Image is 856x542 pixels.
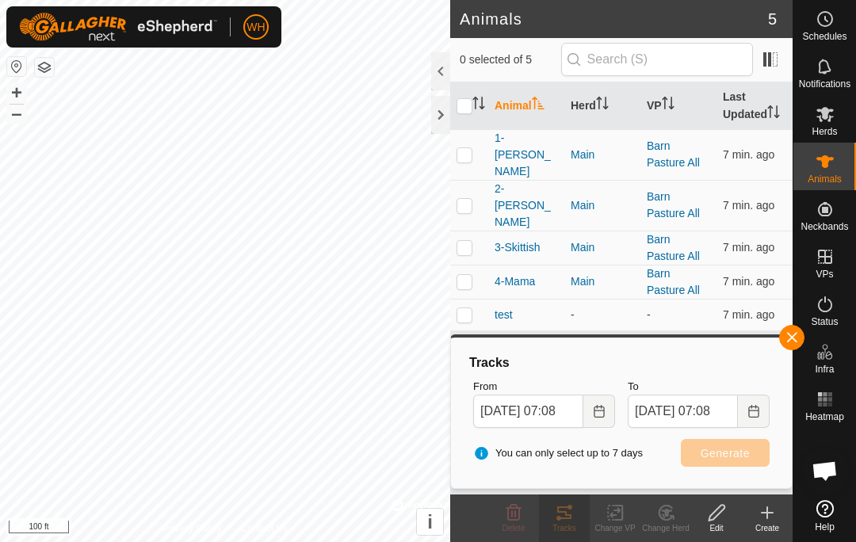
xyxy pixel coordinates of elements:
[571,147,634,163] div: Main
[488,82,564,130] th: Animal
[7,57,26,76] button: Reset Map
[460,52,561,68] span: 0 selected of 5
[816,269,833,279] span: VPs
[495,130,558,180] span: 1-[PERSON_NAME]
[503,524,525,532] span: Delete
[647,190,700,219] a: Barn Pasture All
[561,43,753,76] input: Search (S)
[723,199,774,212] span: Sep 19, 2025 at 7:01 AM
[532,99,545,112] p-sorticon: Activate to sort
[473,379,615,395] label: From
[162,521,222,536] a: Privacy Policy
[812,127,837,136] span: Herds
[723,241,774,254] span: Sep 19, 2025 at 7:01 AM
[681,439,770,467] button: Generate
[738,395,770,428] button: Choose Date
[647,233,700,262] a: Barn Pasture All
[647,267,700,296] a: Barn Pasture All
[767,108,780,120] p-sorticon: Activate to sort
[35,58,54,77] button: Map Layers
[571,239,634,256] div: Main
[495,181,558,231] span: 2-[PERSON_NAME]
[815,365,834,374] span: Infra
[662,99,674,112] p-sorticon: Activate to sort
[246,19,265,36] span: WH
[590,522,640,534] div: Change VP
[628,379,770,395] label: To
[691,522,742,534] div: Edit
[564,82,640,130] th: Herd
[723,148,774,161] span: Sep 19, 2025 at 7:01 AM
[805,412,844,422] span: Heatmap
[427,511,433,532] span: i
[808,174,842,184] span: Animals
[571,197,634,214] div: Main
[417,509,443,535] button: i
[19,13,217,41] img: Gallagher Logo
[723,308,774,321] span: Sep 19, 2025 at 7:01 AM
[571,273,634,290] div: Main
[717,82,793,130] th: Last Updated
[793,494,856,538] a: Help
[473,445,643,461] span: You can only select up to 7 days
[571,307,634,323] div: -
[647,308,651,321] app-display-virtual-paddock-transition: -
[723,275,774,288] span: Sep 19, 2025 at 7:01 AM
[7,104,26,123] button: –
[539,522,590,534] div: Tracks
[460,10,768,29] h2: Animals
[701,447,750,460] span: Generate
[815,522,835,532] span: Help
[640,522,691,534] div: Change Herd
[467,353,776,372] div: Tracks
[640,82,717,130] th: VP
[801,447,849,494] div: Open chat
[241,521,288,536] a: Contact Us
[811,317,838,326] span: Status
[495,273,535,290] span: 4-Mama
[768,7,777,31] span: 5
[742,522,793,534] div: Create
[7,83,26,102] button: +
[801,222,848,231] span: Neckbands
[647,139,700,169] a: Barn Pasture All
[596,99,609,112] p-sorticon: Activate to sort
[472,99,485,112] p-sorticon: Activate to sort
[802,32,846,41] span: Schedules
[495,307,513,323] span: test
[583,395,615,428] button: Choose Date
[495,239,541,256] span: 3-Skittish
[799,79,850,89] span: Notifications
